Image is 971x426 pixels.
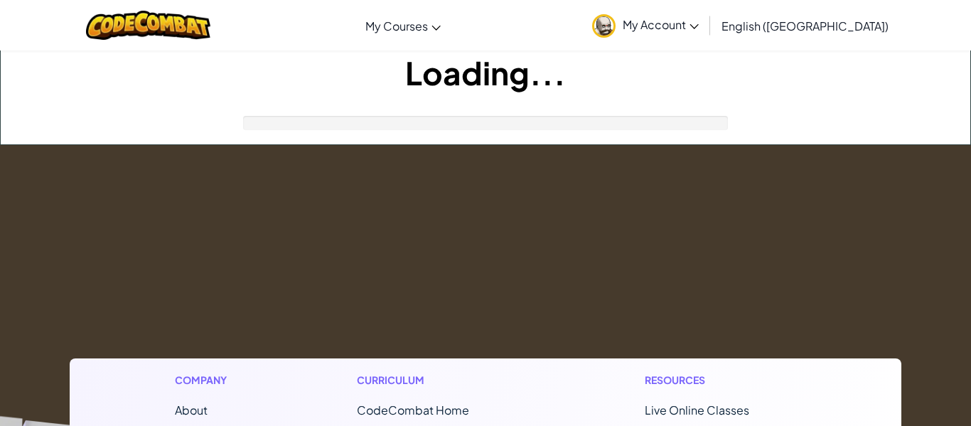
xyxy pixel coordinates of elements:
span: CodeCombat Home [357,403,469,417]
h1: Loading... [1,50,970,95]
a: My Account [585,3,706,48]
a: English ([GEOGRAPHIC_DATA]) [714,6,896,45]
img: CodeCombat logo [86,11,210,40]
h1: Resources [645,373,796,388]
span: My Courses [365,18,428,33]
img: avatar [592,14,616,38]
a: About [175,403,208,417]
a: My Courses [358,6,448,45]
span: English ([GEOGRAPHIC_DATA]) [721,18,889,33]
h1: Curriculum [357,373,529,388]
span: My Account [623,17,699,32]
h1: Company [175,373,241,388]
a: Live Online Classes [645,403,749,417]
